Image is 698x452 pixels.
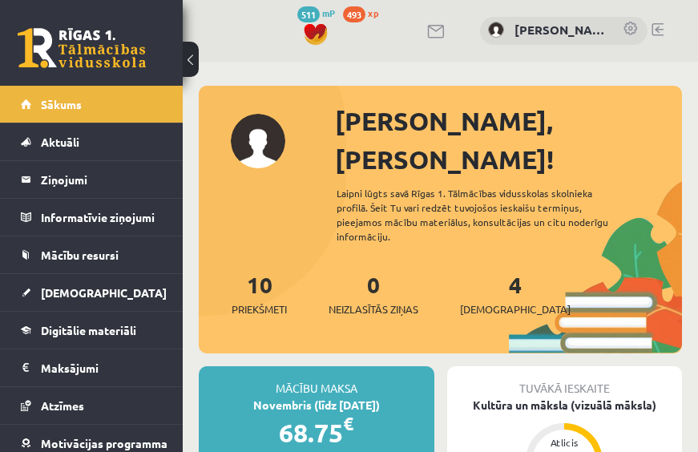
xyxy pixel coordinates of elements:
[21,274,163,311] a: [DEMOGRAPHIC_DATA]
[337,186,627,244] div: Laipni lūgts savā Rīgas 1. Tālmācības vidusskolas skolnieka profilā. Šeit Tu vari redzēt tuvojošo...
[41,97,82,111] span: Sākums
[514,21,607,39] a: [PERSON_NAME]
[232,301,287,317] span: Priekšmeti
[335,102,682,179] div: [PERSON_NAME], [PERSON_NAME]!
[21,312,163,349] a: Digitālie materiāli
[329,270,418,317] a: 0Neizlasītās ziņas
[21,199,163,236] a: Informatīvie ziņojumi
[447,366,683,397] div: Tuvākā ieskaite
[41,199,163,236] legend: Informatīvie ziņojumi
[41,161,163,198] legend: Ziņojumi
[21,349,163,386] a: Maksājumi
[343,412,353,435] span: €
[460,270,571,317] a: 4[DEMOGRAPHIC_DATA]
[343,6,386,19] a: 493 xp
[199,366,434,397] div: Mācību maksa
[329,301,418,317] span: Neizlasītās ziņas
[21,387,163,424] a: Atzīmes
[41,398,84,413] span: Atzīmes
[41,436,167,450] span: Motivācijas programma
[343,6,365,22] span: 493
[322,6,335,19] span: mP
[540,438,588,447] div: Atlicis
[21,123,163,160] a: Aktuāli
[21,161,163,198] a: Ziņojumi
[460,301,571,317] span: [DEMOGRAPHIC_DATA]
[232,270,287,317] a: 10Priekšmeti
[368,6,378,19] span: xp
[41,135,79,149] span: Aktuāli
[21,86,163,123] a: Sākums
[199,397,434,414] div: Novembris (līdz [DATE])
[41,349,163,386] legend: Maksājumi
[41,323,136,337] span: Digitālie materiāli
[297,6,320,22] span: 511
[297,6,335,19] a: 511 mP
[447,397,683,414] div: Kultūra un māksla (vizuālā māksla)
[41,248,119,262] span: Mācību resursi
[41,285,167,300] span: [DEMOGRAPHIC_DATA]
[199,414,434,452] div: 68.75
[18,28,146,68] a: Rīgas 1. Tālmācības vidusskola
[488,22,504,38] img: Martins Andersons
[21,236,163,273] a: Mācību resursi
